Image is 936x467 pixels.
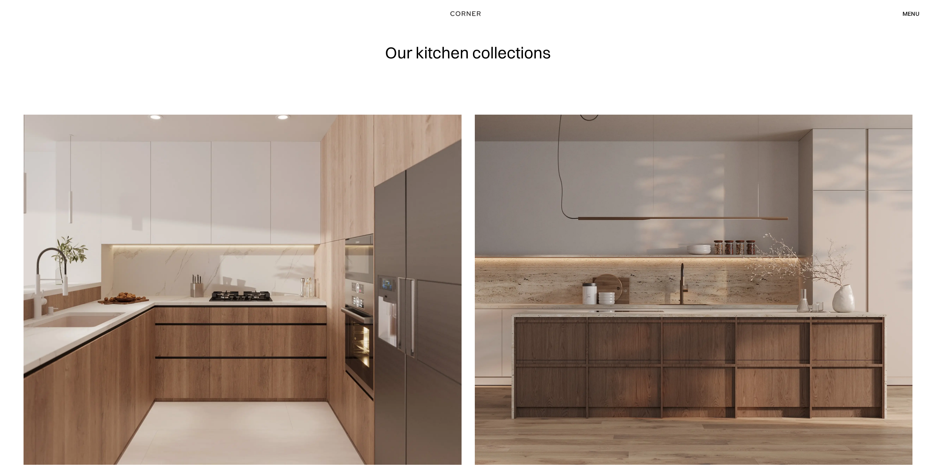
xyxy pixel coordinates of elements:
a: home [433,9,503,18]
h1: Our kitchen collections [385,44,551,61]
div: menu [903,11,919,17]
div: menu [895,7,919,20]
